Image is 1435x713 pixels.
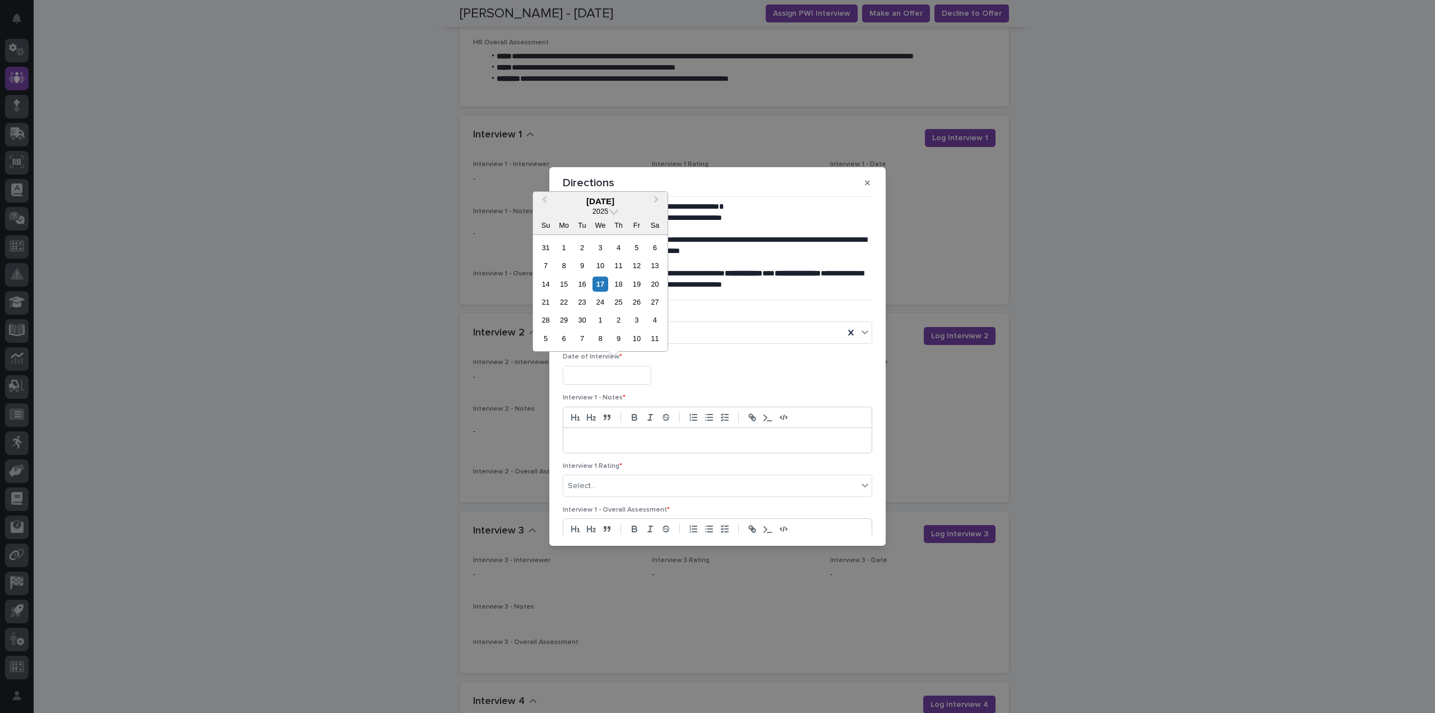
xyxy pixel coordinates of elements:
[575,331,590,346] div: Choose Tuesday, October 7th, 2025
[629,218,644,233] div: Fr
[556,312,571,328] div: Choose Monday, September 29th, 2025
[534,193,552,211] button: Previous Month
[556,240,571,255] div: Choose Monday, September 1st, 2025
[592,312,608,328] div: Choose Wednesday, October 1st, 2025
[575,295,590,310] div: Choose Tuesday, September 23rd, 2025
[611,295,626,310] div: Choose Thursday, September 25th, 2025
[611,331,626,346] div: Choose Thursday, October 9th, 2025
[611,218,626,233] div: Th
[556,277,571,292] div: Choose Monday, September 15th, 2025
[533,196,668,206] div: [DATE]
[647,258,663,273] div: Choose Saturday, September 13th, 2025
[538,218,553,233] div: Su
[611,312,626,328] div: Choose Thursday, October 2nd, 2025
[568,480,596,492] div: Select...
[647,240,663,255] div: Choose Saturday, September 6th, 2025
[647,277,663,292] div: Choose Saturday, September 20th, 2025
[575,218,590,233] div: Tu
[629,295,644,310] div: Choose Friday, September 26th, 2025
[575,258,590,273] div: Choose Tuesday, September 9th, 2025
[556,295,571,310] div: Choose Monday, September 22nd, 2025
[647,218,663,233] div: Sa
[629,240,644,255] div: Choose Friday, September 5th, 2025
[629,312,644,328] div: Choose Friday, October 3rd, 2025
[575,312,590,328] div: Choose Tuesday, September 30th, 2025
[629,258,644,273] div: Choose Friday, September 12th, 2025
[592,331,608,346] div: Choose Wednesday, October 8th, 2025
[538,277,553,292] div: Choose Sunday, September 14th, 2025
[563,463,622,470] span: Interview 1 Rating
[538,312,553,328] div: Choose Sunday, September 28th, 2025
[592,207,608,215] span: 2025
[575,240,590,255] div: Choose Tuesday, September 2nd, 2025
[629,331,644,346] div: Choose Friday, October 10th, 2025
[575,277,590,292] div: Choose Tuesday, September 16th, 2025
[647,331,663,346] div: Choose Saturday, October 11th, 2025
[538,295,553,310] div: Choose Sunday, September 21st, 2025
[556,258,571,273] div: Choose Monday, September 8th, 2025
[556,218,571,233] div: Mo
[592,218,608,233] div: We
[592,277,608,292] div: Choose Wednesday, September 17th, 2025
[649,193,666,211] button: Next Month
[563,507,670,513] span: Interview 1 - Overall Assessment
[538,331,553,346] div: Choose Sunday, October 5th, 2025
[611,258,626,273] div: Choose Thursday, September 11th, 2025
[538,258,553,273] div: Choose Sunday, September 7th, 2025
[556,331,571,346] div: Choose Monday, October 6th, 2025
[536,238,664,348] div: month 2025-09
[563,394,626,401] span: Interview 1 - Notes
[538,240,553,255] div: Choose Sunday, August 31st, 2025
[592,240,608,255] div: Choose Wednesday, September 3rd, 2025
[647,295,663,310] div: Choose Saturday, September 27th, 2025
[592,295,608,310] div: Choose Wednesday, September 24th, 2025
[611,240,626,255] div: Choose Thursday, September 4th, 2025
[563,176,614,190] p: Directions
[592,258,608,273] div: Choose Wednesday, September 10th, 2025
[611,277,626,292] div: Choose Thursday, September 18th, 2025
[647,312,663,328] div: Choose Saturday, October 4th, 2025
[629,277,644,292] div: Choose Friday, September 19th, 2025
